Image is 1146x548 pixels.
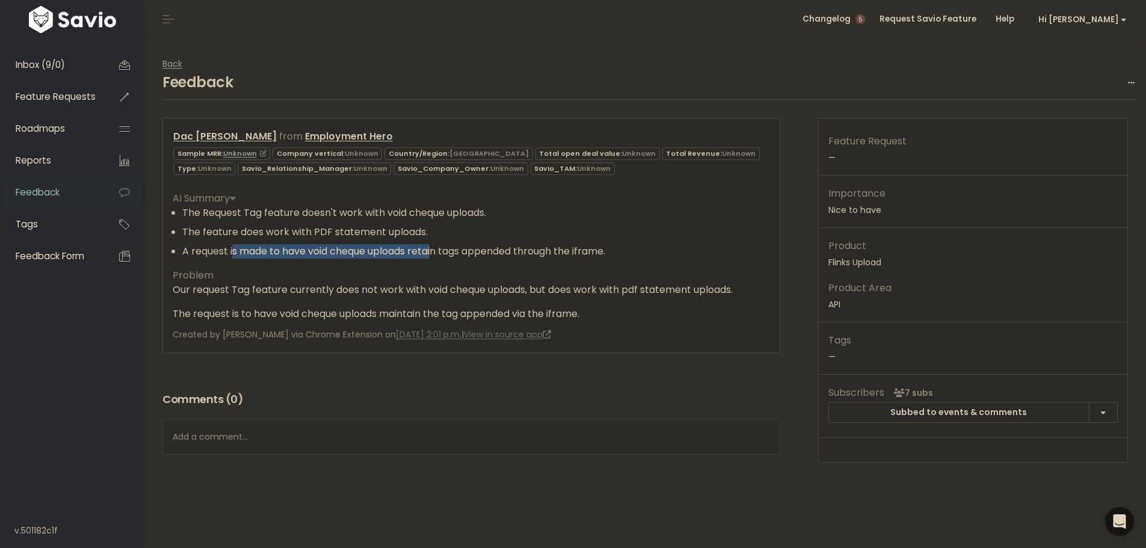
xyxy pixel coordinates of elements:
[162,391,780,408] h3: Comments ( )
[3,83,100,111] a: Feature Requests
[162,419,780,455] div: Add a comment...
[182,206,770,220] li: The Request Tag feature doesn't work with void cheque uploads.
[230,392,238,407] span: 0
[173,129,277,143] a: Dac [PERSON_NAME]
[16,218,38,230] span: Tags
[182,225,770,239] li: The feature does work with PDF statement uploads.
[238,162,391,175] span: Savio_Relationship_Manager:
[14,515,144,546] div: v.501182c1f
[828,239,866,253] span: Product
[182,244,770,259] li: A request is made to have void cheque uploads retain tags appended through the iframe.
[1105,507,1134,536] div: Open Intercom Messenger
[449,149,529,158] span: [GEOGRAPHIC_DATA]
[305,129,393,143] a: Employment Hero
[828,281,892,295] span: Product Area
[464,328,551,340] a: View in source app
[16,186,60,199] span: Feedback
[3,211,100,238] a: Tags
[855,14,865,24] span: 5
[828,185,1118,218] p: Nice to have
[490,164,524,173] span: Unknown
[198,164,232,173] span: Unknown
[3,242,100,270] a: Feedback form
[622,149,656,158] span: Unknown
[345,149,378,158] span: Unknown
[3,115,100,143] a: Roadmaps
[722,149,756,158] span: Unknown
[3,51,100,79] a: Inbox (9/0)
[173,283,770,297] p: Our request Tag feature currently does not work with void cheque uploads, but does work with pdf ...
[173,268,214,282] span: Problem
[889,387,933,399] span: <p><strong>Subscribers</strong><br><br> - Stephen Russo<br> - Klaus Lima<br> - Sara Ahmad<br> - H...
[223,149,266,158] a: Unknown
[16,58,65,71] span: Inbox (9/0)
[396,328,461,340] a: [DATE] 2:01 p.m.
[173,162,235,175] span: Type:
[1024,10,1136,29] a: Hi [PERSON_NAME]
[577,164,611,173] span: Unknown
[828,280,1118,312] p: API
[828,402,1089,423] button: Subbed to events & comments
[828,333,851,347] span: Tags
[26,6,119,33] img: logo-white.9d6f32f41409.svg
[173,307,770,321] p: The request is to have void cheque uploads maintain the tag appended via the iframe.
[273,147,382,160] span: Company vertical:
[173,147,270,160] span: Sample MRR:
[828,386,884,399] span: Subscribers
[16,122,65,135] span: Roadmaps
[393,162,528,175] span: Savio_Company_Owner:
[16,90,96,103] span: Feature Requests
[279,129,303,143] span: from
[828,332,1118,365] p: —
[531,162,615,175] span: Savio_TAM:
[16,154,51,167] span: Reports
[173,191,236,205] span: AI Summary
[986,10,1024,28] a: Help
[828,238,1118,270] p: Flinks Upload
[819,133,1127,176] div: —
[1038,15,1127,24] span: Hi [PERSON_NAME]
[16,250,84,262] span: Feedback form
[535,147,660,160] span: Total open deal value:
[662,147,760,160] span: Total Revenue:
[354,164,387,173] span: Unknown
[828,134,907,148] span: Feature Request
[384,147,532,160] span: Country/Region:
[162,58,182,70] a: Back
[828,186,886,200] span: Importance
[3,147,100,174] a: Reports
[870,10,986,28] a: Request Savio Feature
[803,15,851,23] span: Changelog
[173,328,551,340] span: Created by [PERSON_NAME] via Chrome Extension on |
[162,72,233,93] h4: Feedback
[3,179,100,206] a: Feedback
